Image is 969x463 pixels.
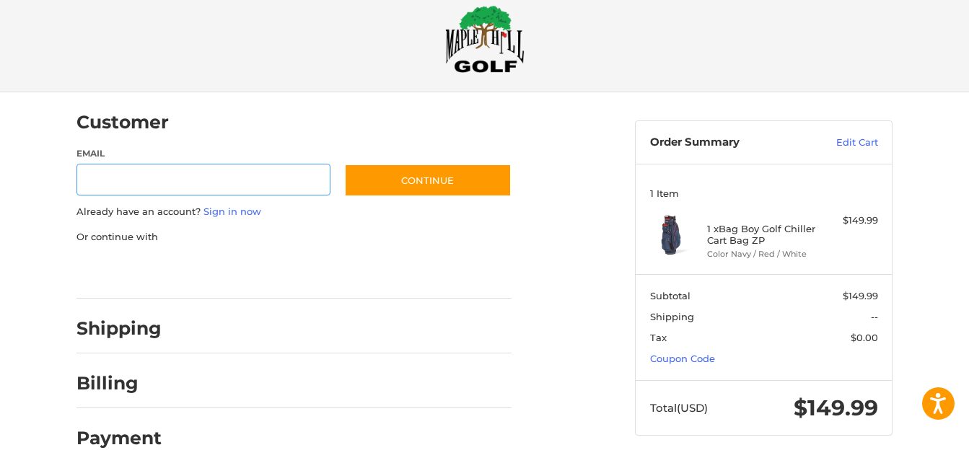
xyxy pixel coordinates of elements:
[843,290,878,301] span: $149.99
[650,311,694,322] span: Shipping
[650,332,667,343] span: Tax
[76,147,330,160] label: Email
[76,372,161,394] h2: Billing
[72,258,180,284] iframe: PayPal-paypal
[76,111,169,133] h2: Customer
[650,290,690,301] span: Subtotal
[203,206,261,217] a: Sign in now
[851,332,878,343] span: $0.00
[445,5,525,73] img: Maple Hill Golf
[650,401,708,415] span: Total (USD)
[871,311,878,322] span: --
[650,188,878,199] h3: 1 Item
[650,353,715,364] a: Coupon Code
[707,248,817,260] li: Color Navy / Red / White
[650,136,805,150] h3: Order Summary
[794,394,878,421] span: $149.99
[76,205,512,219] p: Already have an account?
[76,230,512,244] p: Or continue with
[707,223,817,247] h4: 1 x Bag Boy Golf Chiller Cart Bag ZP
[194,258,302,284] iframe: PayPal-paylater
[317,258,425,284] iframe: PayPal-venmo
[821,213,878,228] div: $149.99
[344,164,512,197] button: Continue
[76,317,162,340] h2: Shipping
[76,427,162,449] h2: Payment
[805,136,878,150] a: Edit Cart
